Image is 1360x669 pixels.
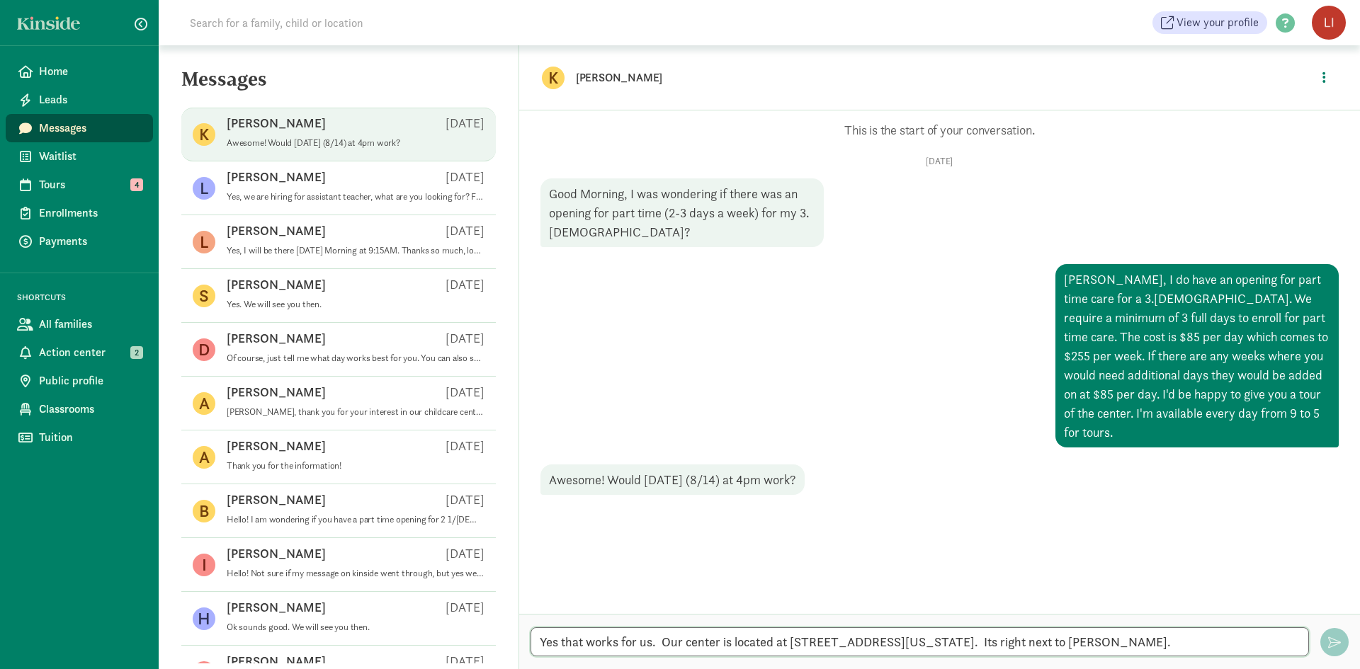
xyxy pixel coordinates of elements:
figure: S [193,285,215,307]
p: [DATE] [446,599,484,616]
figure: I [193,554,215,576]
span: Public profile [39,372,142,389]
p: [DATE] [446,545,484,562]
a: Payments [6,227,153,256]
p: Awesome! Would [DATE] (8/14) at 4pm work? [227,137,484,149]
p: [PERSON_NAME] [227,330,326,347]
span: Classrooms [39,401,142,418]
span: Home [39,63,142,80]
p: [DATE] [446,115,484,132]
span: Waitlist [39,148,142,165]
p: [DATE] [446,222,484,239]
a: View your profile [1152,11,1267,34]
p: [PERSON_NAME] [227,276,326,293]
p: Ok sounds good. We will see you then. [227,622,484,633]
a: Classrooms [6,395,153,423]
a: Waitlist [6,142,153,171]
figure: K [542,67,565,89]
a: Tours 4 [6,171,153,199]
p: [DATE] [540,156,1339,167]
a: All families [6,310,153,338]
p: [PERSON_NAME] [576,68,1022,88]
a: Action center 2 [6,338,153,367]
span: 4 [130,178,143,191]
p: [PERSON_NAME] [227,491,326,508]
p: [PERSON_NAME] [227,438,326,454]
p: [DATE] [446,330,484,347]
p: [PERSON_NAME] [227,115,326,132]
div: Awesome! Would [DATE] (8/14) at 4pm work? [540,464,805,495]
figure: B [193,500,215,522]
span: Action center [39,344,142,361]
figure: L [193,231,215,253]
p: [DATE] [446,276,484,293]
a: Messages [6,114,153,142]
figure: H [193,607,215,630]
p: [PERSON_NAME] [227,384,326,401]
span: Messages [39,120,142,137]
input: Search for a family, child or location [181,8,579,37]
span: Payments [39,233,142,250]
p: Thank you for the information! [227,460,484,471]
figure: A [193,392,215,415]
span: Leads [39,91,142,108]
span: Tours [39,176,142,193]
p: [DATE] [446,384,484,401]
span: Enrollments [39,205,142,222]
p: Yes. We will see you then. [227,299,484,310]
figure: K [193,123,215,146]
p: Of course, just tell me what day works best for you. You can also schedule the tour on our websit... [227,353,484,364]
p: Yes, I will be there [DATE] Morning at 9:15AM. Thanks so much, looking forward to it! [227,245,484,256]
p: [PERSON_NAME] [227,222,326,239]
figure: D [193,338,215,361]
p: Hello! Not sure if my message on kinside went through, but yes we'd love to come tour the facilit... [227,568,484,579]
span: 2 [130,346,143,359]
p: This is the start of your conversation. [540,122,1339,139]
a: Public profile [6,367,153,395]
figure: A [193,446,215,469]
div: [PERSON_NAME], I do have an opening for part time care for a 3.[DEMOGRAPHIC_DATA]. We require a m... [1055,264,1339,447]
h5: Messages [159,68,518,102]
p: [DATE] [446,438,484,454]
div: Good Morning, I was wondering if there was an opening for part time (2-3 days a week) for my 3.[D... [540,178,824,247]
a: Leads [6,86,153,114]
span: Tuition [39,429,142,446]
p: [PERSON_NAME] [227,168,326,185]
a: Tuition [6,423,153,452]
p: Hello! I am wondering if you have a part time opening for 2 1/[DEMOGRAPHIC_DATA]? We are looking ... [227,514,484,525]
figure: L [193,177,215,200]
a: Enrollments [6,199,153,227]
p: [PERSON_NAME] [227,545,326,562]
p: [PERSON_NAME], thank you for your interest in our childcare center. We do have room in our after ... [227,406,484,418]
span: View your profile [1177,14,1259,31]
p: [DATE] [446,491,484,508]
p: [DATE] [446,168,484,185]
a: Home [6,57,153,86]
p: Yes, we are hiring for assistant teacher, what are you looking for? Feel free to send me your res... [227,191,484,202]
p: [PERSON_NAME] [227,599,326,616]
span: All families [39,316,142,333]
